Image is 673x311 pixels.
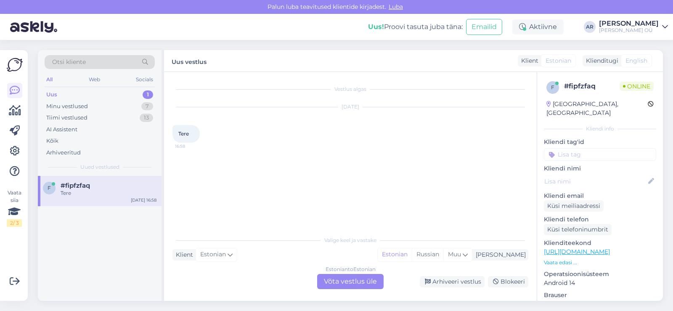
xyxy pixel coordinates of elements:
[544,259,656,266] p: Vaata edasi ...
[583,56,618,65] div: Klienditugi
[544,125,656,133] div: Kliendi info
[544,291,656,300] p: Brauser
[134,74,155,85] div: Socials
[131,197,156,203] div: [DATE] 16:58
[546,56,571,65] span: Estonian
[472,250,526,259] div: [PERSON_NAME]
[564,81,620,91] div: # fipfzfaq
[546,100,648,117] div: [GEOGRAPHIC_DATA], [GEOGRAPHIC_DATA]
[368,23,384,31] b: Uus!
[140,114,153,122] div: 13
[46,125,77,134] div: AI Assistent
[386,3,405,11] span: Luba
[625,56,647,65] span: English
[544,148,656,161] input: Lisa tag
[61,189,156,197] div: Tere
[412,248,443,261] div: Russian
[544,215,656,224] p: Kliendi telefon
[551,84,554,90] span: f
[172,250,193,259] div: Klient
[518,56,538,65] div: Klient
[512,19,564,35] div: Aktiivne
[175,143,207,149] span: 16:58
[61,182,90,189] span: #fipfzfaq
[46,149,81,157] div: Arhiveeritud
[368,22,463,32] div: Proovi tasuta juba täna:
[172,237,528,244] div: Valige keel ja vastake
[87,74,102,85] div: Web
[143,90,153,99] div: 1
[7,219,22,227] div: 2 / 3
[544,191,656,200] p: Kliendi email
[544,224,612,235] div: Küsi telefoninumbrit
[544,177,647,186] input: Lisa nimi
[599,20,659,27] div: [PERSON_NAME]
[46,137,58,145] div: Kõik
[544,279,656,287] p: Android 14
[544,138,656,146] p: Kliendi tag'id
[7,57,23,73] img: Askly Logo
[46,102,88,111] div: Minu vestlused
[200,250,226,259] span: Estonian
[544,200,604,212] div: Küsi meiliaadressi
[448,250,461,258] span: Muu
[172,55,207,66] label: Uus vestlus
[544,239,656,247] p: Klienditeekond
[599,27,659,34] div: [PERSON_NAME] OÜ
[544,164,656,173] p: Kliendi nimi
[52,58,86,66] span: Otsi kliente
[466,19,502,35] button: Emailid
[172,103,528,111] div: [DATE]
[544,270,656,279] p: Operatsioonisüsteem
[378,248,412,261] div: Estonian
[172,85,528,93] div: Vestlus algas
[584,21,596,33] div: AR
[141,102,153,111] div: 7
[544,300,656,308] p: Android 22.0
[620,82,654,91] span: Online
[45,74,54,85] div: All
[7,189,22,227] div: Vaata siia
[46,90,57,99] div: Uus
[326,266,376,273] div: Estonian to Estonian
[80,163,119,171] span: Uued vestlused
[488,276,528,287] div: Blokeeri
[317,274,384,289] div: Võta vestlus üle
[46,114,87,122] div: Tiimi vestlused
[544,248,610,255] a: [URL][DOMAIN_NAME]
[420,276,485,287] div: Arhiveeri vestlus
[178,130,189,137] span: Tere
[48,185,51,191] span: f
[599,20,668,34] a: [PERSON_NAME][PERSON_NAME] OÜ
